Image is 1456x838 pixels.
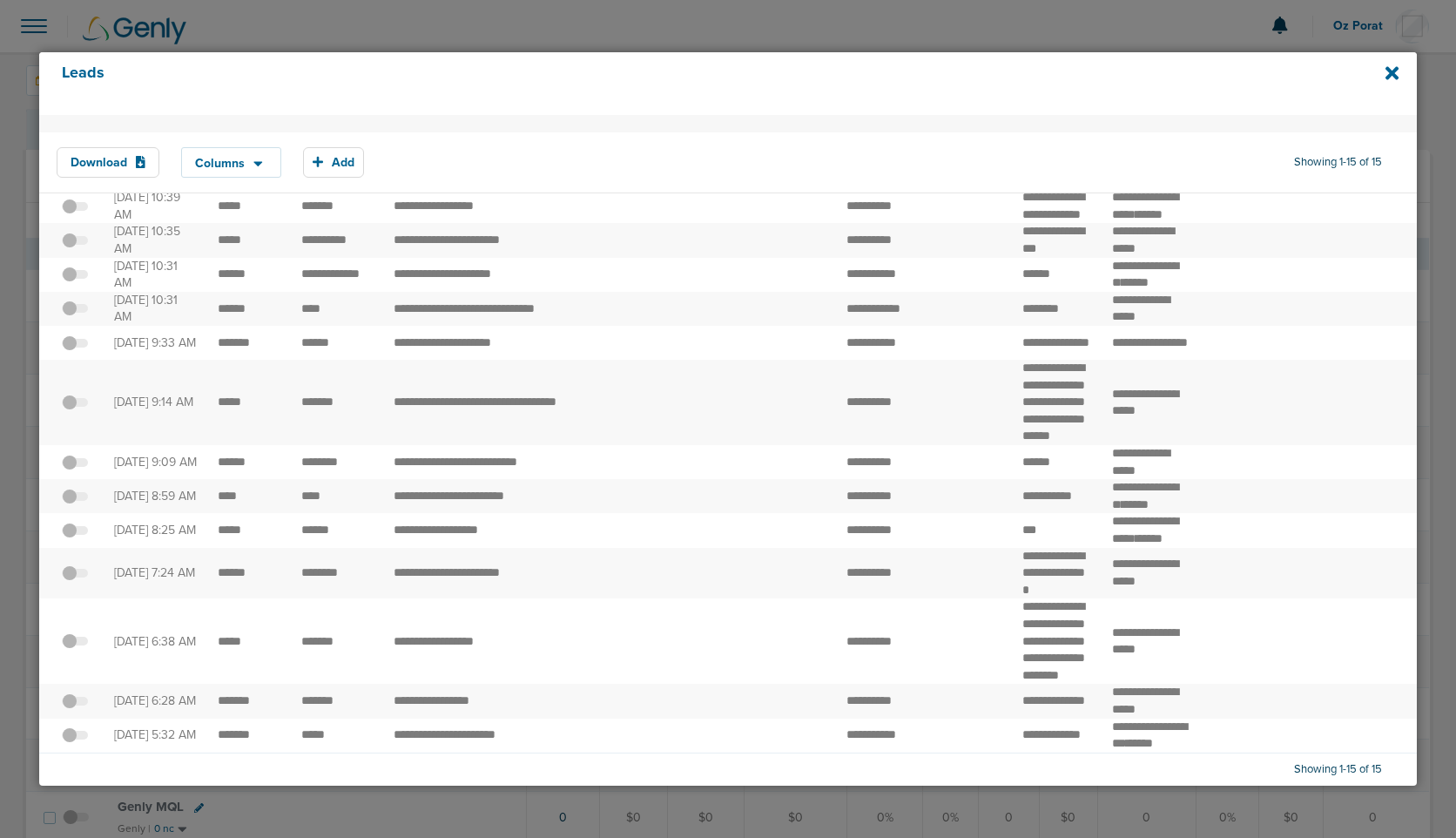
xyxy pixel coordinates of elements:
td: [DATE] 10:35 AM [104,223,207,257]
td: [DATE] 9:14 AM [104,360,207,445]
td: [DATE] 8:25 AM [104,513,207,547]
span: Showing 1-15 of 15 [1294,762,1382,777]
td: [DATE] 7:24 AM [104,548,207,599]
button: Add [303,147,364,178]
td: [DATE] 6:28 AM [104,684,207,718]
td: [DATE] 6:38 AM [104,598,207,684]
span: Columns [195,158,245,170]
td: [DATE] 9:33 AM [104,326,207,360]
td: [DATE] 10:39 AM [104,189,207,223]
td: [DATE] 10:31 AM [104,292,207,326]
span: Showing 1-15 of 15 [1294,155,1382,170]
td: [DATE] 9:09 AM [104,445,207,479]
span: Add [332,155,354,170]
h4: Leads [62,64,1265,104]
td: [DATE] 10:31 AM [104,258,207,292]
td: [DATE] 5:32 AM [104,719,207,754]
td: [DATE] 8:59 AM [104,479,207,513]
button: Download [57,147,159,178]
